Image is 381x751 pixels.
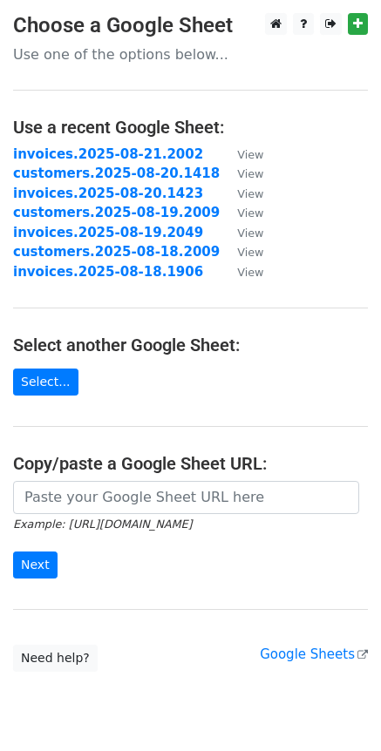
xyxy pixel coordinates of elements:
[237,167,263,180] small: View
[13,146,203,162] a: invoices.2025-08-21.2002
[237,227,263,240] small: View
[13,551,58,578] input: Next
[13,369,78,396] a: Select...
[260,646,368,662] a: Google Sheets
[220,264,263,280] a: View
[13,225,203,240] a: invoices.2025-08-19.2049
[220,225,263,240] a: View
[13,335,368,355] h4: Select another Google Sheet:
[237,206,263,220] small: View
[13,45,368,64] p: Use one of the options below...
[237,246,263,259] small: View
[13,244,220,260] a: customers.2025-08-18.2009
[220,166,263,181] a: View
[237,187,263,200] small: View
[220,244,263,260] a: View
[13,13,368,38] h3: Choose a Google Sheet
[220,205,263,220] a: View
[237,266,263,279] small: View
[13,518,192,531] small: Example: [URL][DOMAIN_NAME]
[13,453,368,474] h4: Copy/paste a Google Sheet URL:
[13,205,220,220] a: customers.2025-08-19.2009
[13,186,203,201] a: invoices.2025-08-20.1423
[220,186,263,201] a: View
[13,264,203,280] a: invoices.2025-08-18.1906
[237,148,263,161] small: View
[13,117,368,138] h4: Use a recent Google Sheet:
[13,645,98,672] a: Need help?
[220,146,263,162] a: View
[13,481,359,514] input: Paste your Google Sheet URL here
[13,166,220,181] a: customers.2025-08-20.1418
